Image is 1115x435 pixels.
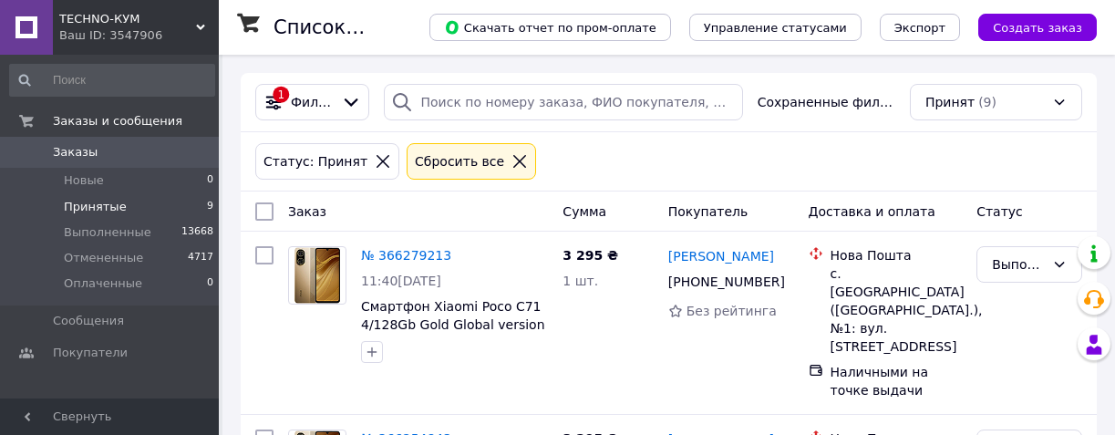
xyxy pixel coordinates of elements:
span: TECHNO-КУМ [59,11,196,27]
span: Заказы и сообщения [53,113,182,129]
span: Экспорт [894,21,945,35]
span: Сообщения [53,313,124,329]
span: Доставка и оплата [809,204,935,219]
img: Фото товару [294,247,342,304]
span: Скачать отчет по пром-оплате [444,19,656,36]
span: Покупатели [53,345,128,361]
a: Смартфон Xiaomi Poco C71 4/128Gb Gold Global version Гарантия 3 месяца [361,299,545,350]
div: Нова Пошта [831,246,963,264]
span: Новые [64,172,104,189]
input: Поиск [9,64,215,97]
span: Покупатель [668,204,748,219]
button: Экспорт [880,14,960,41]
span: Создать заказ [993,21,1082,35]
button: Управление статусами [689,14,862,41]
a: Создать заказ [960,19,1097,34]
div: Сбросить все [411,151,508,171]
span: 9 [207,199,213,215]
button: Создать заказ [978,14,1097,41]
div: [PHONE_NUMBER] [665,269,780,295]
span: Принят [925,93,975,111]
span: 4717 [188,250,213,266]
span: 13668 [181,224,213,241]
span: Сохраненные фильтры: [758,93,895,111]
span: Заказ [288,204,326,219]
span: Отмененные [64,250,143,266]
span: Сумма [563,204,606,219]
span: Оплаченные [64,275,142,292]
span: Управление статусами [704,21,847,35]
input: Поиск по номеру заказа, ФИО покупателя, номеру телефона, Email, номеру накладной [384,84,743,120]
span: 0 [207,275,213,292]
span: Выполненные [64,224,151,241]
h1: Список заказов [274,16,430,38]
span: Фильтры [291,93,334,111]
a: Фото товару [288,246,346,305]
span: (9) [978,95,996,109]
span: 11:40[DATE] [361,274,441,288]
div: Выполнен [992,254,1045,274]
span: Заказы [53,144,98,161]
span: 3 295 ₴ [563,248,618,263]
span: Статус [976,204,1023,219]
span: Без рейтинга [687,304,777,318]
div: с. [GEOGRAPHIC_DATA] ([GEOGRAPHIC_DATA].), №1: вул. [STREET_ADDRESS] [831,264,963,356]
a: [PERSON_NAME] [668,247,774,265]
span: 1 шт. [563,274,598,288]
div: Ваш ID: 3547906 [59,27,219,44]
div: Наличными на точке выдачи [831,363,963,399]
a: № 366279213 [361,248,451,263]
span: 0 [207,172,213,189]
span: Принятые [64,199,127,215]
div: Статус: Принят [260,151,371,171]
button: Скачать отчет по пром-оплате [429,14,671,41]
